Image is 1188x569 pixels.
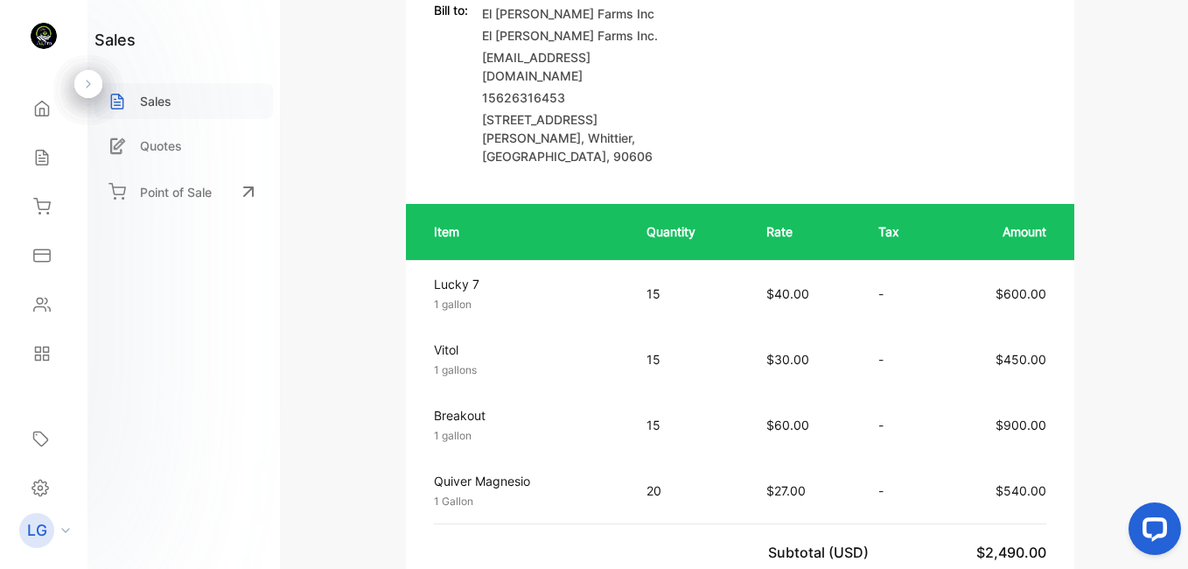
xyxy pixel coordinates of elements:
[482,4,683,23] p: El [PERSON_NAME] Farms Inc
[482,88,683,107] p: 15626316453
[482,26,683,45] p: El [PERSON_NAME] Farms Inc.
[94,128,273,164] a: Quotes
[140,92,171,110] p: Sales
[434,1,468,19] p: Bill to:
[94,172,273,211] a: Point of Sale
[434,362,615,378] p: 1 gallons
[959,222,1046,241] p: Amount
[94,28,136,52] h1: sales
[646,416,732,434] p: 15
[434,472,615,490] p: Quiver Magnesio
[646,481,732,500] p: 20
[27,519,47,542] p: LG
[878,222,924,241] p: Tax
[996,483,1046,498] span: $540.00
[766,352,809,367] span: $30.00
[996,352,1046,367] span: $450.00
[140,137,182,155] p: Quotes
[434,297,615,313] p: 1 gallon
[434,341,615,359] p: Vitol
[878,284,924,303] p: -
[606,149,653,164] span: , 90606
[646,350,732,369] p: 15
[434,494,615,509] p: 1 Gallon
[766,483,806,498] span: $27.00
[1115,495,1188,569] iframe: LiveChat chat widget
[766,222,843,241] p: Rate
[996,418,1046,432] span: $900.00
[878,350,924,369] p: -
[976,544,1046,561] span: $2,490.00
[31,23,57,49] img: logo
[996,286,1046,301] span: $600.00
[646,222,732,241] p: Quantity
[94,83,273,119] a: Sales
[482,112,597,145] span: [STREET_ADDRESS][PERSON_NAME]
[878,481,924,500] p: -
[140,183,212,201] p: Point of Sale
[646,284,732,303] p: 15
[766,286,809,301] span: $40.00
[581,130,632,145] span: , Whittier
[434,222,611,241] p: Item
[434,428,615,444] p: 1 gallon
[768,542,876,563] p: Subtotal (USD)
[434,275,615,293] p: Lucky 7
[766,418,809,432] span: $60.00
[878,416,924,434] p: -
[482,48,683,85] p: [EMAIL_ADDRESS][DOMAIN_NAME]
[434,406,615,425] p: Breakout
